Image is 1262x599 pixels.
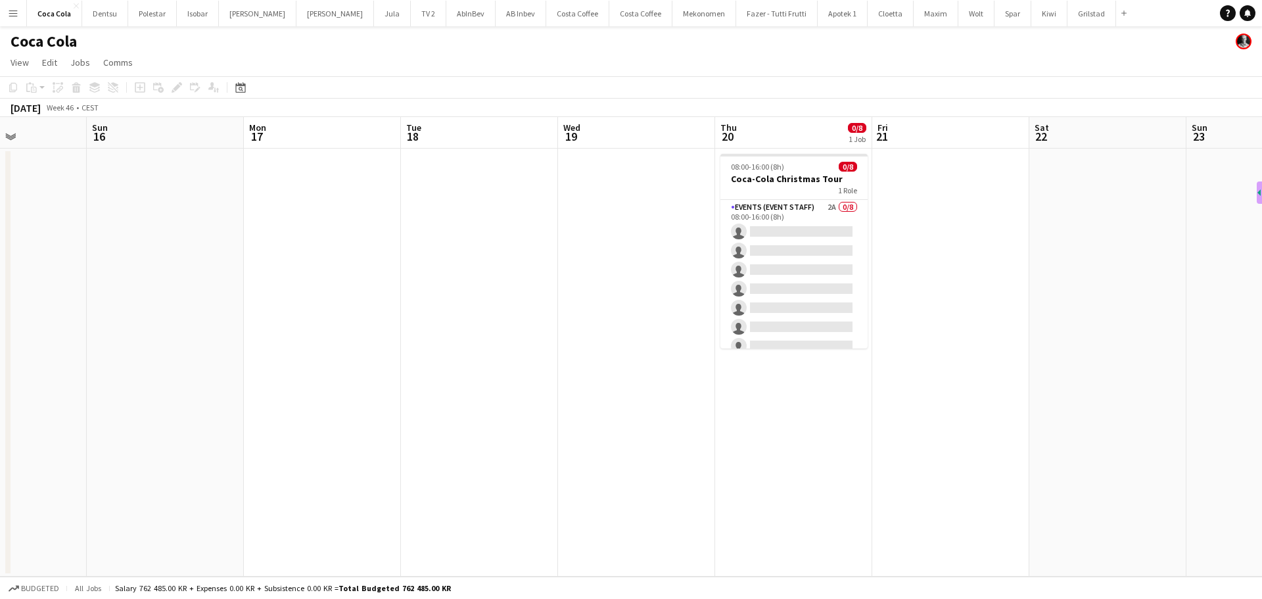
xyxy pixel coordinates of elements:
[249,122,266,133] span: Mon
[868,1,914,26] button: Cloetta
[718,129,737,144] span: 20
[849,134,866,144] div: 1 Job
[1190,129,1207,144] span: 23
[818,1,868,26] button: Apotek 1
[72,583,104,593] span: All jobs
[296,1,374,26] button: [PERSON_NAME]
[219,1,296,26] button: [PERSON_NAME]
[720,122,737,133] span: Thu
[92,122,108,133] span: Sun
[42,57,57,68] span: Edit
[546,1,609,26] button: Costa Coffee
[720,154,868,348] app-job-card: 08:00-16:00 (8h)0/8Coca-Cola Christmas Tour1 RoleEvents (Event Staff)2A0/808:00-16:00 (8h)
[446,1,496,26] button: AbInBev
[98,54,138,71] a: Comms
[609,1,672,26] button: Costa Coffee
[11,57,29,68] span: View
[406,122,421,133] span: Tue
[563,122,580,133] span: Wed
[70,57,90,68] span: Jobs
[65,54,95,71] a: Jobs
[876,129,888,144] span: 21
[21,584,59,593] span: Budgeted
[736,1,818,26] button: Fazer - Tutti Frutti
[720,173,868,185] h3: Coca-Cola Christmas Tour
[1067,1,1116,26] button: Grilstad
[496,1,546,26] button: AB Inbev
[37,54,62,71] a: Edit
[115,583,451,593] div: Salary 762 485.00 KR + Expenses 0.00 KR + Subsistence 0.00 KR =
[11,32,77,51] h1: Coca Cola
[177,1,219,26] button: Isobar
[672,1,736,26] button: Mekonomen
[561,129,580,144] span: 19
[1192,122,1207,133] span: Sun
[1236,34,1251,49] app-user-avatar: Martin Torstensen
[1031,1,1067,26] button: Kiwi
[839,162,857,172] span: 0/8
[5,54,34,71] a: View
[404,129,421,144] span: 18
[838,185,857,195] span: 1 Role
[128,1,177,26] button: Polestar
[914,1,958,26] button: Maxim
[11,101,41,114] div: [DATE]
[1035,122,1049,133] span: Sat
[1033,129,1049,144] span: 22
[994,1,1031,26] button: Spar
[877,122,888,133] span: Fri
[374,1,411,26] button: Jula
[958,1,994,26] button: Wolt
[90,129,108,144] span: 16
[247,129,266,144] span: 17
[339,583,451,593] span: Total Budgeted 762 485.00 KR
[720,200,868,378] app-card-role: Events (Event Staff)2A0/808:00-16:00 (8h)
[411,1,446,26] button: TV 2
[82,103,99,112] div: CEST
[848,123,866,133] span: 0/8
[731,162,784,172] span: 08:00-16:00 (8h)
[7,581,61,596] button: Budgeted
[103,57,133,68] span: Comms
[82,1,128,26] button: Dentsu
[27,1,82,26] button: Coca Cola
